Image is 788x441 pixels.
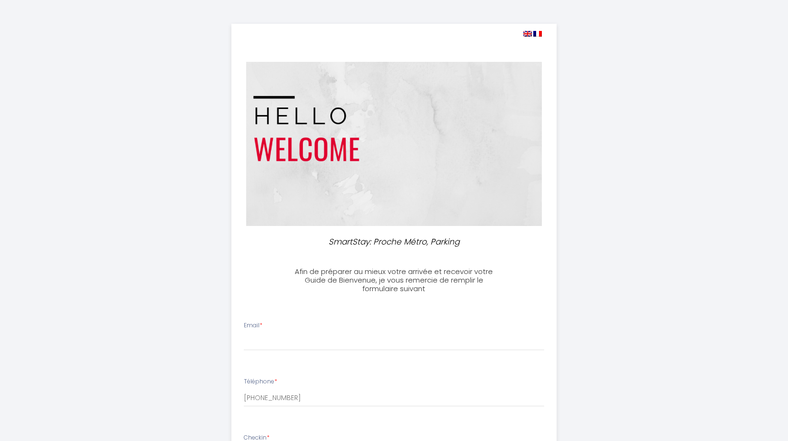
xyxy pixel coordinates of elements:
[244,321,262,330] label: Email
[523,31,532,37] img: en.png
[244,377,277,386] label: Téléphone
[288,267,500,293] h3: Afin de préparer au mieux votre arrivée et recevoir votre Guide de Bienvenue, je vous remercie de...
[292,235,496,248] p: SmartStay: Proche Métro, Parking
[533,31,542,37] img: fr.png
